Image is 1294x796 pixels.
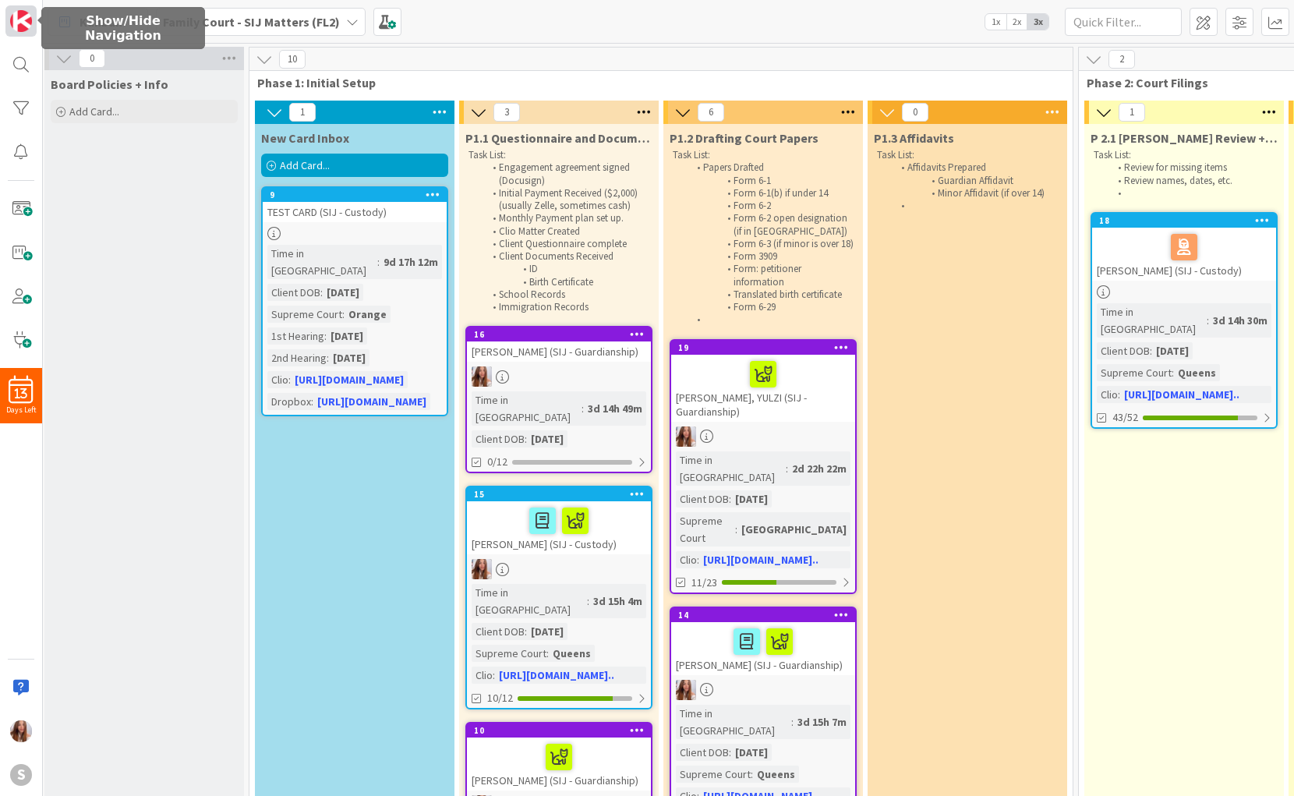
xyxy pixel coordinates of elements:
div: Time in [GEOGRAPHIC_DATA] [267,245,377,279]
span: P1.2 Drafting Court Papers [670,130,818,146]
li: Form 6-3 (if minor is over 18) [688,238,854,250]
div: Time in [GEOGRAPHIC_DATA] [1097,303,1207,338]
li: Guardian Affidavit [893,175,1059,187]
div: AR [467,366,651,387]
span: : [342,306,345,323]
div: Clio [472,667,493,684]
a: [URL][DOMAIN_NAME].. [499,668,614,682]
li: Form 6-2 [688,200,854,212]
li: Form 6-1 [688,175,854,187]
a: 18[PERSON_NAME] (SIJ - Custody)Time in [GEOGRAPHIC_DATA]:3d 14h 30mClient DOB:[DATE]Supreme Court... [1091,212,1278,429]
span: 43/52 [1112,409,1138,426]
li: Form 6-2 open designation (if in [GEOGRAPHIC_DATA]) [688,212,854,238]
div: 1st Hearing [267,327,324,345]
div: 16 [467,327,651,341]
span: : [1150,342,1152,359]
span: : [327,349,329,366]
li: Review names, dates, etc. [1109,175,1275,187]
div: S [10,764,32,786]
span: Add Card... [69,104,119,119]
span: 1x [985,14,1006,30]
div: 10[PERSON_NAME] (SIJ - Guardianship) [467,723,651,791]
div: Client DOB [1097,342,1150,359]
div: [PERSON_NAME] (SIJ - Guardianship) [467,341,651,362]
div: 10 [467,723,651,738]
div: [DATE] [1152,342,1193,359]
li: Immigration Records [484,301,650,313]
div: 2nd Hearing [267,349,327,366]
div: [PERSON_NAME] (SIJ - Custody) [467,501,651,554]
a: [URL][DOMAIN_NAME] [317,394,426,409]
b: Family Court - SIJ Matters (FL2) [163,14,340,30]
div: Queens [753,766,799,783]
span: : [729,744,731,761]
span: 1 [289,103,316,122]
li: Form 6-1(b) if under 14 [688,187,854,200]
li: Minor Affidavit (if over 14) [893,187,1059,200]
div: Supreme Court [472,645,546,662]
span: 3x [1027,14,1048,30]
div: [GEOGRAPHIC_DATA] [737,521,850,538]
li: Initial Payment Received ($2,000) (usually Zelle, sometimes cash) [484,187,650,213]
div: Supreme Court [676,512,735,547]
span: Add Card... [280,158,330,172]
span: : [525,623,527,640]
li: Birth Certificate [484,276,650,288]
div: 14 [678,610,855,621]
div: [DATE] [731,744,772,761]
span: : [320,284,323,301]
div: [DATE] [527,430,567,448]
div: Orange [345,306,391,323]
div: 15 [474,489,651,500]
img: AR [472,366,492,387]
span: : [786,460,788,477]
span: : [493,667,495,684]
span: : [288,371,291,388]
div: 9 [263,188,447,202]
span: Board Policies + Info [51,76,168,92]
span: : [525,430,527,448]
div: Supreme Court [676,766,751,783]
input: Quick Filter... [1065,8,1182,36]
p: Task List: [1094,149,1275,161]
div: Client DOB [676,744,729,761]
div: [DATE] [327,327,367,345]
div: Time in [GEOGRAPHIC_DATA] [472,584,587,618]
div: 14 [671,608,855,622]
span: 6 [698,103,724,122]
span: : [377,253,380,271]
div: 3d 14h 30m [1209,312,1271,329]
div: [PERSON_NAME] (SIJ - Guardianship) [467,738,651,791]
span: : [1172,364,1174,381]
div: 3d 15h 7m [794,713,850,731]
div: 3d 14h 49m [584,400,646,417]
div: Time in [GEOGRAPHIC_DATA] [676,451,786,486]
li: Papers Drafted [688,161,854,174]
span: 1 [1119,103,1145,122]
span: 0/12 [487,454,507,470]
img: AR [472,559,492,579]
span: : [751,766,753,783]
div: TEST CARD (SIJ - Custody) [263,202,447,222]
div: 10 [474,725,651,736]
div: 18 [1099,215,1276,226]
li: Form 3909 [688,250,854,263]
div: 2d 22h 22m [788,460,850,477]
div: 18 [1092,214,1276,228]
div: Queens [549,645,595,662]
div: [DATE] [323,284,363,301]
span: P1.1 Questionnaire and Documents [465,130,652,146]
div: 15[PERSON_NAME] (SIJ - Custody) [467,487,651,554]
div: 9 [270,189,447,200]
li: Clio Matter Created [484,225,650,238]
div: 9d 17h 12m [380,253,442,271]
a: [URL][DOMAIN_NAME] [295,373,404,387]
span: : [1207,312,1209,329]
li: Client Documents Received [484,250,650,263]
span: : [324,327,327,345]
img: AR [10,720,32,742]
li: ID [484,263,650,275]
span: 11/23 [691,575,717,591]
a: 15[PERSON_NAME] (SIJ - Custody)ARTime in [GEOGRAPHIC_DATA]:3d 15h 4mClient DOB:[DATE]Supreme Cour... [465,486,652,709]
span: 13 [15,388,27,399]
